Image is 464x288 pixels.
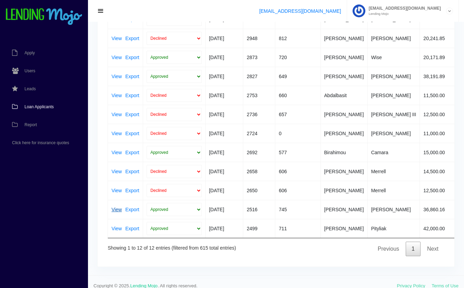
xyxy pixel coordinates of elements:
[24,69,35,73] span: Users
[321,124,368,143] td: [PERSON_NAME]
[125,169,139,174] a: Export
[321,48,368,67] td: [PERSON_NAME]
[243,200,275,219] td: 2516
[368,29,420,48] td: [PERSON_NAME]
[206,181,243,200] td: [DATE]
[321,86,368,105] td: Abdalbasit
[12,141,69,145] span: Click here for insurance quotes
[206,29,243,48] td: [DATE]
[275,162,320,181] td: 606
[368,143,420,162] td: Camara
[353,4,365,17] img: Profile image
[125,74,139,79] a: Export
[259,8,341,14] a: [EMAIL_ADDRESS][DOMAIN_NAME]
[24,105,54,109] span: Loan Applicants
[125,150,139,155] a: Export
[243,219,275,238] td: 2499
[368,105,420,124] td: [PERSON_NAME] III
[111,131,122,136] a: View
[275,124,320,143] td: 0
[243,48,275,67] td: 2873
[368,48,420,67] td: Wise
[206,143,243,162] td: [DATE]
[368,124,420,143] td: [PERSON_NAME]
[125,188,139,193] a: Export
[368,219,420,238] td: Pityliak
[111,74,122,79] a: View
[368,86,420,105] td: [PERSON_NAME]
[111,207,122,212] a: View
[24,123,37,127] span: Report
[111,188,122,193] a: View
[5,8,83,26] img: logo-small.png
[275,67,320,86] td: 649
[275,143,320,162] td: 577
[275,105,320,124] td: 657
[321,162,368,181] td: [PERSON_NAME]
[111,226,122,231] a: View
[125,55,139,60] a: Export
[243,105,275,124] td: 2736
[372,242,405,256] a: Previous
[111,55,122,60] a: View
[125,36,139,41] a: Export
[275,29,320,48] td: 812
[125,112,139,117] a: Export
[275,200,320,219] td: 745
[206,67,243,86] td: [DATE]
[24,51,35,55] span: Apply
[243,143,275,162] td: 2692
[421,242,444,256] a: Next
[275,86,320,105] td: 660
[243,181,275,200] td: 2650
[406,242,421,256] a: 1
[206,105,243,124] td: [DATE]
[206,48,243,67] td: [DATE]
[125,226,139,231] a: Export
[111,93,122,98] a: View
[321,143,368,162] td: Birahimou
[125,17,139,22] a: Export
[243,124,275,143] td: 2724
[321,67,368,86] td: [PERSON_NAME]
[275,181,320,200] td: 606
[206,124,243,143] td: [DATE]
[206,200,243,219] td: [DATE]
[243,29,275,48] td: 2948
[365,6,441,10] span: [EMAIL_ADDRESS][DOMAIN_NAME]
[321,29,368,48] td: [PERSON_NAME]
[243,86,275,105] td: 2753
[111,112,122,117] a: View
[111,150,122,155] a: View
[111,169,122,174] a: View
[368,162,420,181] td: Merrell
[275,219,320,238] td: 711
[125,131,139,136] a: Export
[365,12,441,16] small: Lending Mojo
[368,200,420,219] td: [PERSON_NAME]
[206,219,243,238] td: [DATE]
[321,200,368,219] td: [PERSON_NAME]
[321,181,368,200] td: [PERSON_NAME]
[368,181,420,200] td: Merrell
[111,36,122,41] a: View
[24,87,36,91] span: Leads
[206,86,243,105] td: [DATE]
[206,162,243,181] td: [DATE]
[243,162,275,181] td: 2658
[108,240,236,252] div: Showing 1 to 12 of 12 entries (filtered from 615 total entries)
[321,105,368,124] td: [PERSON_NAME]
[368,67,420,86] td: [PERSON_NAME]
[111,17,122,22] a: View
[275,48,320,67] td: 720
[125,93,139,98] a: Export
[321,219,368,238] td: [PERSON_NAME]
[243,67,275,86] td: 2827
[125,207,139,212] a: Export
